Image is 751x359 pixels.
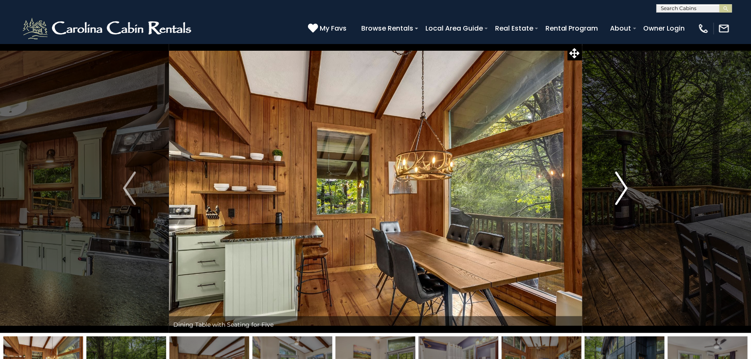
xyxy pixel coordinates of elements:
img: White-1-2.png [21,16,195,41]
img: mail-regular-white.png [718,23,730,34]
div: Dining Table with Seating for Five [169,316,582,333]
a: About [606,21,636,36]
a: Browse Rentals [357,21,417,36]
img: arrow [615,172,628,205]
span: My Favs [320,23,347,34]
a: Rental Program [541,21,602,36]
img: arrow [123,172,136,205]
a: Real Estate [491,21,537,36]
a: My Favs [308,23,349,34]
a: Local Area Guide [421,21,487,36]
a: Owner Login [639,21,689,36]
button: Previous [90,44,169,333]
img: phone-regular-white.png [698,23,709,34]
button: Next [582,44,661,333]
